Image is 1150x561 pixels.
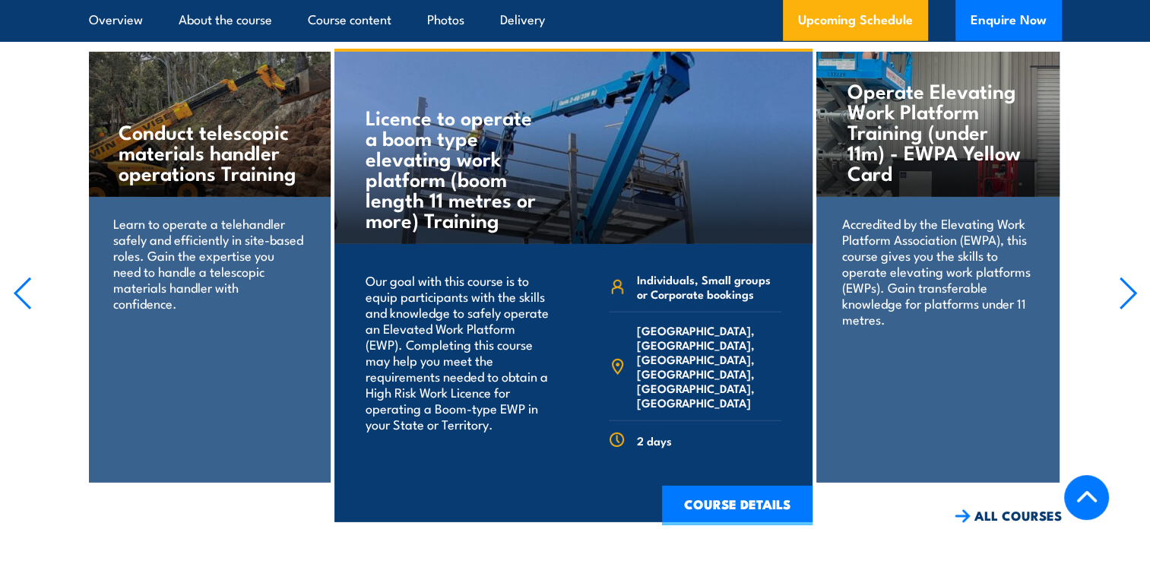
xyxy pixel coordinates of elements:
[637,323,781,410] span: [GEOGRAPHIC_DATA], [GEOGRAPHIC_DATA], [GEOGRAPHIC_DATA], [GEOGRAPHIC_DATA], [GEOGRAPHIC_DATA], [G...
[662,486,813,525] a: COURSE DETAILS
[847,80,1028,182] h4: Operate Elevating Work Platform Training (under 11m) - EWPA Yellow Card
[119,121,299,182] h4: Conduct telescopic materials handler operations Training
[842,215,1033,327] p: Accredited by the Elevating Work Platform Association (EWPA), this course gives you the skills to...
[366,106,544,230] h4: Licence to operate a boom type elevating work platform (boom length 11 metres or more) Training
[637,272,781,301] span: Individuals, Small groups or Corporate bookings
[637,433,672,448] span: 2 days
[955,507,1062,525] a: ALL COURSES
[366,272,553,432] p: Our goal with this course is to equip participants with the skills and knowledge to safely operat...
[113,215,304,311] p: Learn to operate a telehandler safely and efficiently in site-based roles. Gain the expertise you...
